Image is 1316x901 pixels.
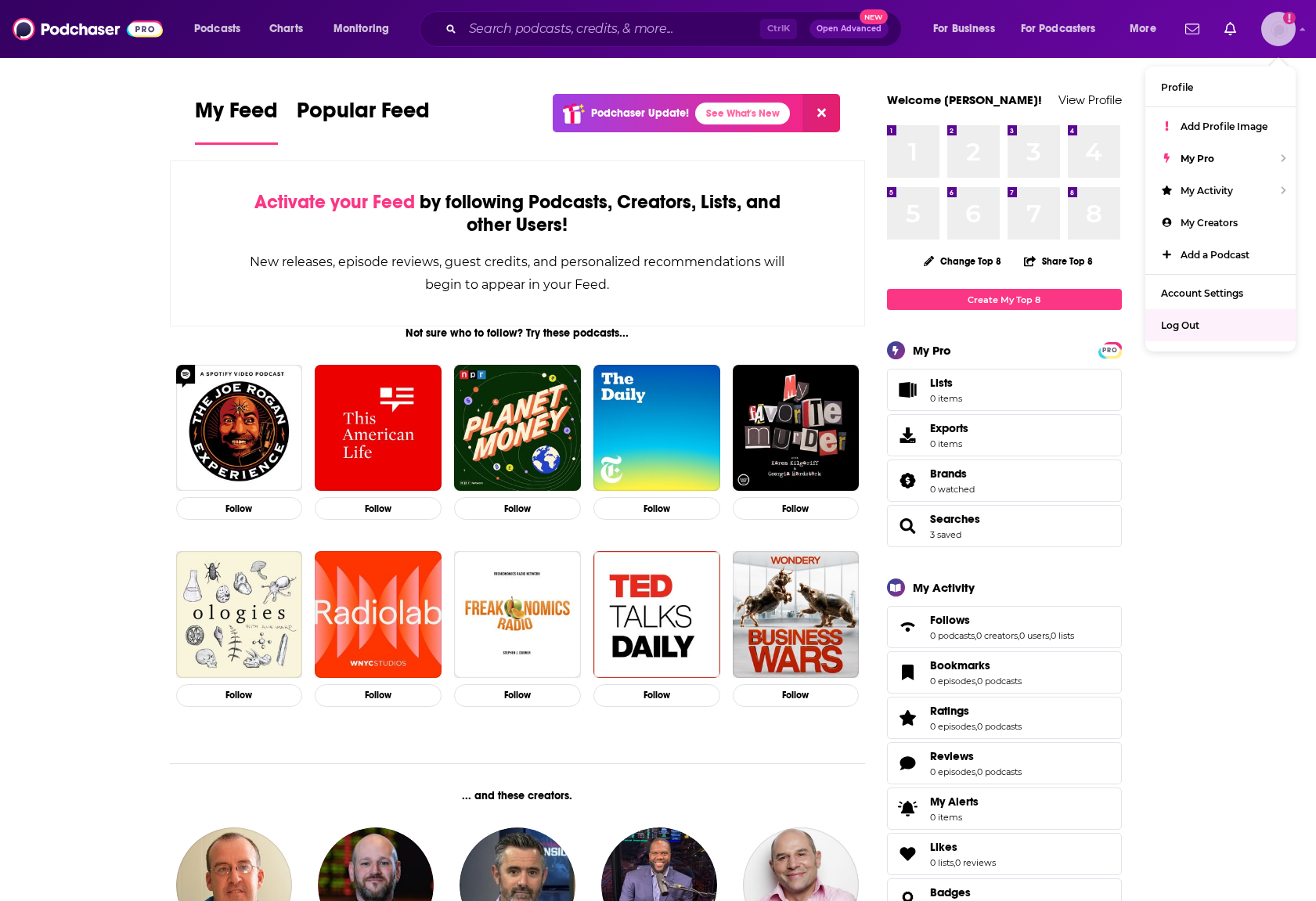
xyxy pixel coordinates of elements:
[887,369,1122,411] a: Lists
[454,365,581,492] img: Planet Money
[334,18,389,40] span: Monitoring
[913,580,975,595] div: My Activity
[977,721,1022,732] a: 0 podcasts
[930,812,979,823] span: 0 items
[1261,12,1296,46] span: Logged in as HaileeShanahan
[930,376,953,390] span: Lists
[930,795,979,809] span: My Alerts
[930,885,971,899] span: Badges
[930,467,967,481] span: Brands
[1145,67,1296,351] ul: Show profile menu
[183,16,261,41] button: open menu
[593,551,720,678] img: TED Talks Daily
[887,414,1122,456] a: Exports
[887,697,1122,739] span: Ratings
[1101,344,1120,355] a: PRO
[930,613,970,627] span: Follows
[930,438,968,449] span: 0 items
[176,497,303,520] button: Follow
[975,676,977,687] span: ,
[1011,16,1119,41] button: open menu
[593,497,720,520] button: Follow
[454,497,581,520] button: Follow
[315,551,442,678] a: Radiolab
[1181,121,1267,132] span: Add Profile Image
[930,840,957,854] span: Likes
[733,365,860,492] img: My Favorite Murder with Karen Kilgariff and Georgia Hardstark
[887,742,1122,784] span: Reviews
[176,365,303,492] img: The Joe Rogan Experience
[593,365,720,492] img: The Daily
[1161,81,1193,93] span: Profile
[1130,18,1156,40] span: More
[593,684,720,707] button: Follow
[1181,185,1233,196] span: My Activity
[434,11,917,47] div: Search podcasts, credits, & more...
[170,789,866,802] div: ... and these creators.
[930,484,975,495] a: 0 watched
[297,97,430,133] span: Popular Feed
[454,684,581,707] button: Follow
[1145,110,1296,142] a: Add Profile Image
[930,658,1022,672] a: Bookmarks
[249,250,787,296] div: New releases, episode reviews, guest credits, and personalized recommendations will begin to appe...
[930,376,962,390] span: Lists
[892,424,924,446] span: Exports
[892,798,924,820] span: My Alerts
[887,505,1122,547] span: Searches
[930,529,961,540] a: 3 saved
[975,766,977,777] span: ,
[1145,239,1296,271] a: Add a Podcast
[930,840,996,854] a: Likes
[892,515,924,537] a: Searches
[975,630,976,641] span: ,
[887,289,1122,310] a: Create My Top 8
[1145,207,1296,239] a: My Creators
[1058,92,1122,107] a: View Profile
[887,460,1122,502] span: Brands
[887,833,1122,875] span: Likes
[1283,12,1296,24] svg: Add a profile image
[887,606,1122,648] span: Follows
[817,25,882,33] span: Open Advanced
[1018,630,1019,641] span: ,
[892,752,924,774] a: Reviews
[1218,16,1242,42] a: Show notifications dropdown
[454,551,581,678] img: Freakonomics Radio
[892,707,924,729] a: Ratings
[1181,153,1214,164] span: My Pro
[1261,12,1296,46] img: User Profile
[955,857,996,868] a: 0 reviews
[892,470,924,492] a: Brands
[954,857,955,868] span: ,
[930,704,1022,718] a: Ratings
[930,857,954,868] a: 0 lists
[1049,630,1051,641] span: ,
[315,497,442,520] button: Follow
[1181,217,1238,229] span: My Creators
[930,658,990,672] span: Bookmarks
[887,651,1122,694] span: Bookmarks
[914,251,1011,271] button: Change Top 8
[194,18,240,40] span: Podcasts
[1181,249,1249,261] span: Add a Podcast
[259,16,312,41] a: Charts
[930,467,975,481] a: Brands
[1019,630,1049,641] a: 0 users
[977,676,1022,687] a: 0 podcasts
[760,19,797,39] span: Ctrl K
[315,365,442,492] img: This American Life
[170,326,866,340] div: Not sure who to follow? Try these podcasts...
[176,551,303,678] img: Ologies with Alie Ward
[13,14,163,44] img: Podchaser - Follow, Share and Rate Podcasts
[249,191,787,236] div: by following Podcasts, Creators, Lists, and other Users!
[695,103,790,124] a: See What's New
[930,676,975,687] a: 0 episodes
[892,843,924,865] a: Likes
